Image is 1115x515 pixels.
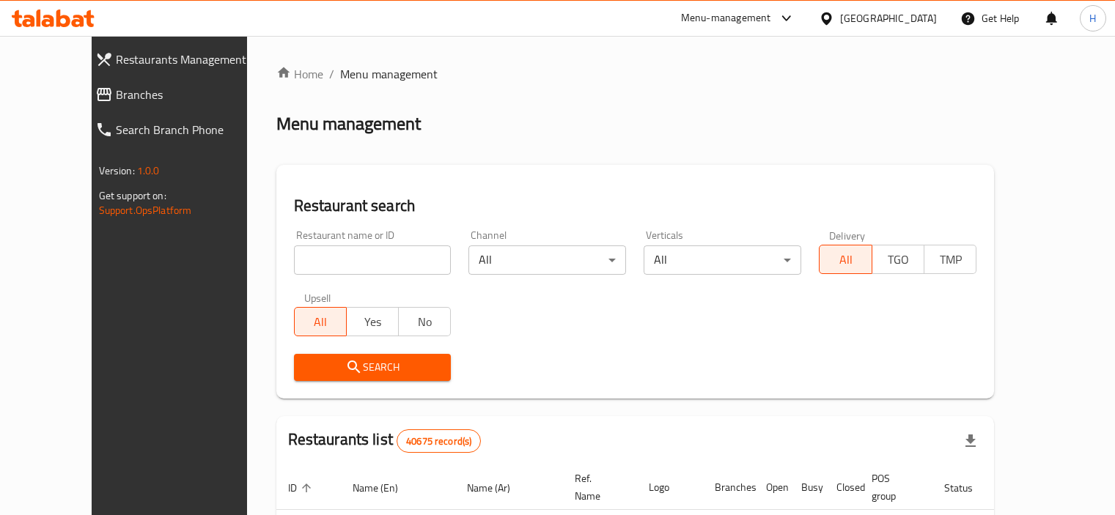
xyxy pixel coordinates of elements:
[99,161,135,180] span: Version:
[825,465,860,510] th: Closed
[637,465,703,510] th: Logo
[294,245,452,275] input: Search for restaurant name or ID..
[924,245,976,274] button: TMP
[301,311,341,333] span: All
[872,245,924,274] button: TGO
[468,245,626,275] div: All
[353,479,417,497] span: Name (En)
[790,465,825,510] th: Busy
[575,470,619,505] span: Ref. Name
[353,311,393,333] span: Yes
[829,230,866,240] label: Delivery
[819,245,872,274] button: All
[294,354,452,381] button: Search
[294,195,977,217] h2: Restaurant search
[99,186,166,205] span: Get support on:
[346,307,399,336] button: Yes
[703,465,754,510] th: Branches
[306,358,440,377] span: Search
[276,65,323,83] a: Home
[953,423,988,459] div: Export file
[137,161,160,180] span: 1.0.0
[878,249,919,270] span: TGO
[872,470,915,505] span: POS group
[340,65,438,83] span: Menu management
[840,10,937,26] div: [GEOGRAPHIC_DATA]
[116,121,266,138] span: Search Branch Phone
[397,429,481,453] div: Total records count
[825,249,866,270] span: All
[84,112,278,147] a: Search Branch Phone
[304,292,331,303] label: Upsell
[116,51,266,68] span: Restaurants Management
[944,479,992,497] span: Status
[329,65,334,83] li: /
[754,465,790,510] th: Open
[116,86,266,103] span: Branches
[276,65,995,83] nav: breadcrumb
[276,112,421,136] h2: Menu management
[84,77,278,112] a: Branches
[288,479,316,497] span: ID
[1089,10,1096,26] span: H
[681,10,771,27] div: Menu-management
[405,311,445,333] span: No
[467,479,529,497] span: Name (Ar)
[294,307,347,336] button: All
[397,434,480,448] span: 40675 record(s)
[84,42,278,77] a: Restaurants Management
[644,245,801,275] div: All
[930,249,971,270] span: TMP
[398,307,451,336] button: No
[288,429,482,453] h2: Restaurants list
[99,201,192,220] a: Support.OpsPlatform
